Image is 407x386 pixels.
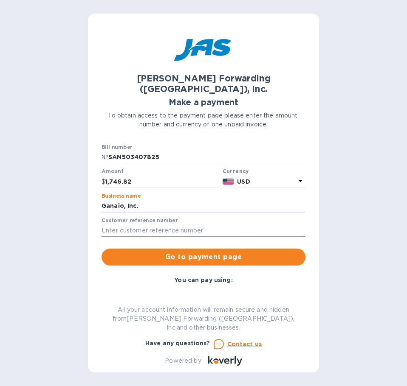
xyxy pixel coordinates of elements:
h1: Make a payment [102,98,305,107]
label: Business name [102,193,141,199]
b: USD [237,178,250,185]
b: Currency [223,168,249,174]
input: 0.00 [105,175,219,188]
b: [PERSON_NAME] Forwarding ([GEOGRAPHIC_DATA]), Inc. [137,73,271,94]
input: Enter customer reference number [102,224,305,237]
span: Go to payment page [108,252,299,262]
label: Bill number [102,145,132,150]
p: № [102,153,108,162]
p: All your account information will remain secure and hidden from [PERSON_NAME] Forwarding ([GEOGRA... [102,305,305,332]
button: Go to payment page [102,249,305,266]
u: Contact us [227,341,262,347]
p: To obtain access to the payment page please enter the amount, number and currency of one unpaid i... [102,111,305,129]
p: $ [102,177,105,186]
p: Powered by [165,356,201,365]
b: You can pay using: [174,277,232,283]
input: Enter bill number [108,151,305,164]
input: Enter business name [102,200,305,213]
img: USD [223,179,234,185]
label: Amount [102,169,123,174]
b: Have any questions? [145,340,210,347]
label: Customer reference number [102,218,178,223]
